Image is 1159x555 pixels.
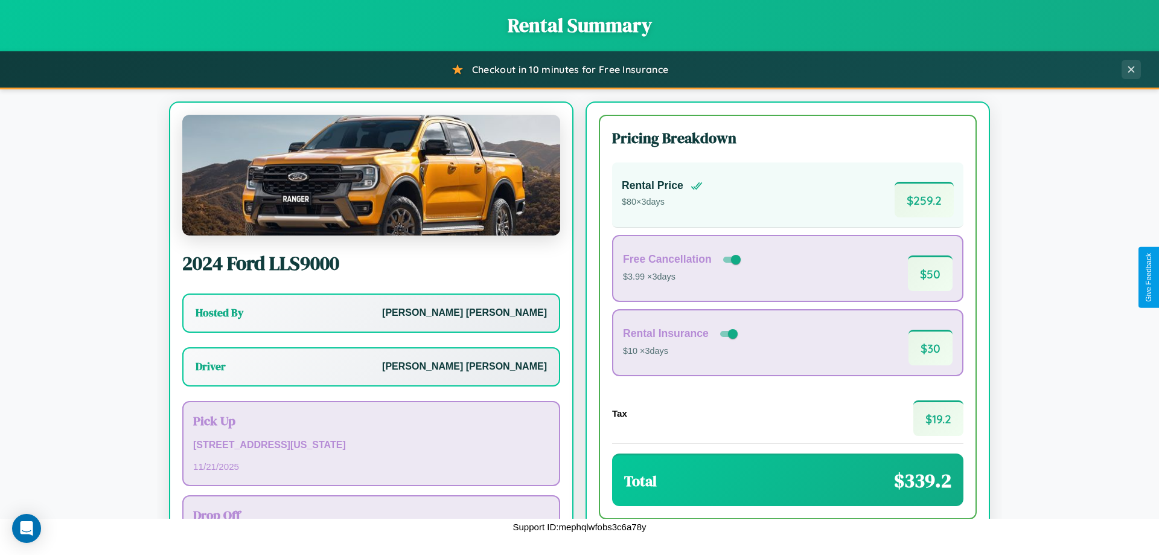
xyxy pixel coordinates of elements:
p: $10 × 3 days [623,344,740,359]
span: $ 339.2 [894,467,951,494]
span: $ 30 [908,330,953,365]
h4: Free Cancellation [623,253,712,266]
h3: Driver [196,359,226,374]
span: $ 19.2 [913,400,963,436]
h3: Pick Up [193,412,549,429]
img: Ford LLS9000 [182,115,560,236]
h4: Tax [612,408,627,419]
p: [PERSON_NAME] [PERSON_NAME] [382,358,547,376]
h1: Rental Summary [12,12,1147,39]
p: 11 / 21 / 2025 [193,458,549,475]
p: $3.99 × 3 days [623,269,743,285]
p: Support ID: mephqlwfobs3c6a78y [513,519,647,535]
span: $ 50 [908,255,953,291]
h3: Total [624,471,657,491]
p: [STREET_ADDRESS][US_STATE] [193,437,549,454]
div: Give Feedback [1145,253,1153,302]
span: Checkout in 10 minutes for Free Insurance [472,63,668,75]
h3: Pricing Breakdown [612,128,963,148]
h2: 2024 Ford LLS9000 [182,250,560,277]
h4: Rental Price [622,179,683,192]
span: $ 259.2 [895,182,954,217]
p: [PERSON_NAME] [PERSON_NAME] [382,304,547,322]
h3: Hosted By [196,306,243,320]
div: Open Intercom Messenger [12,514,41,543]
h4: Rental Insurance [623,327,709,340]
p: $ 80 × 3 days [622,194,703,210]
h3: Drop Off [193,506,549,524]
